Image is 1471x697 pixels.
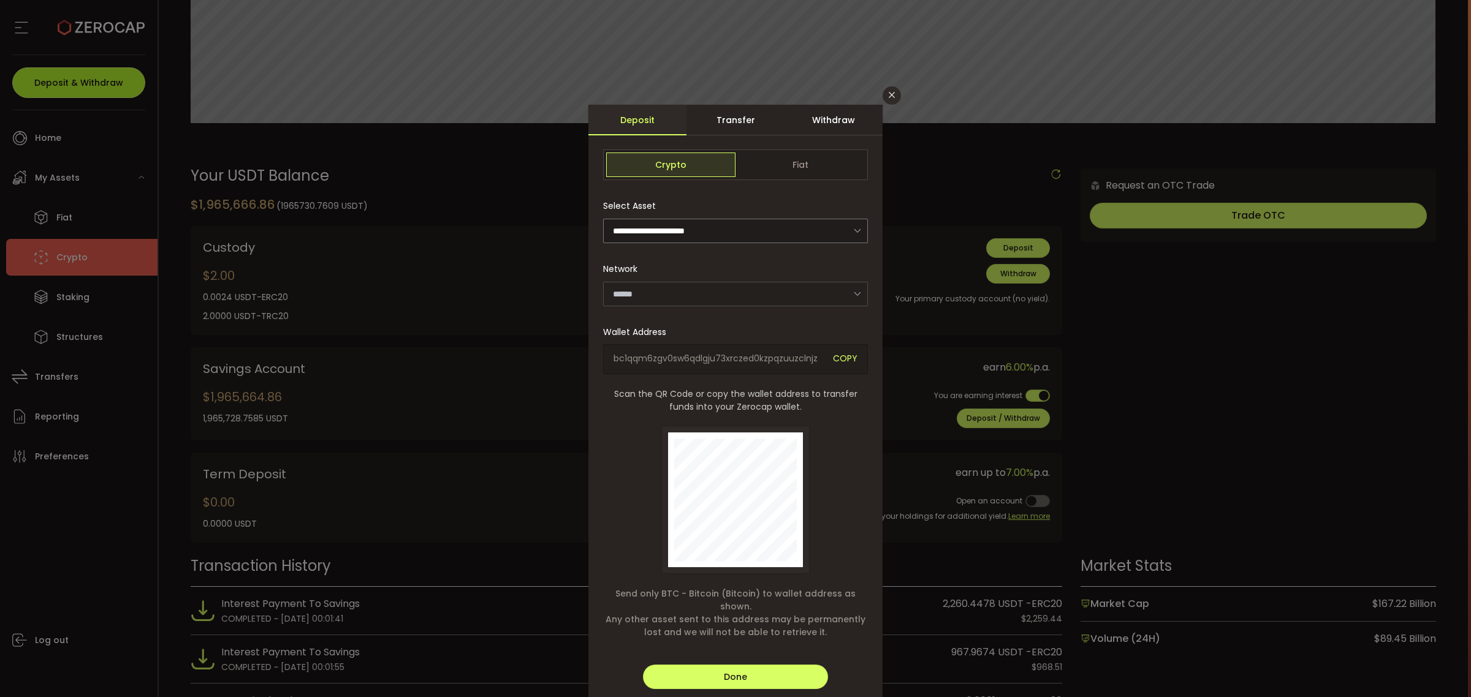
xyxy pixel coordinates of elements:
span: Done [724,671,747,683]
button: Close [883,86,901,105]
span: COPY [833,352,857,366]
div: Transfer [686,105,785,135]
label: Network [603,263,645,275]
div: Deposit [588,105,686,135]
span: Fiat [735,153,865,177]
iframe: Chat Widget [1329,565,1471,697]
span: Crypto [606,153,735,177]
button: Done [643,665,828,689]
div: Withdraw [785,105,883,135]
label: Wallet Address [603,326,674,338]
span: Scan the QR Code or copy the wallet address to transfer funds into your Zerocap wallet. [603,388,868,413]
span: bc1qqm6zgv0sw6qdlgju73xrczed0kzpqzuuzclnjz [614,352,824,366]
label: Select Asset [603,200,663,212]
span: Any other asset sent to this address may be permanently lost and we will not be able to retrieve it. [603,613,868,639]
span: Send only BTC - Bitcoin (Bitcoin) to wallet address as shown. [603,587,868,613]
